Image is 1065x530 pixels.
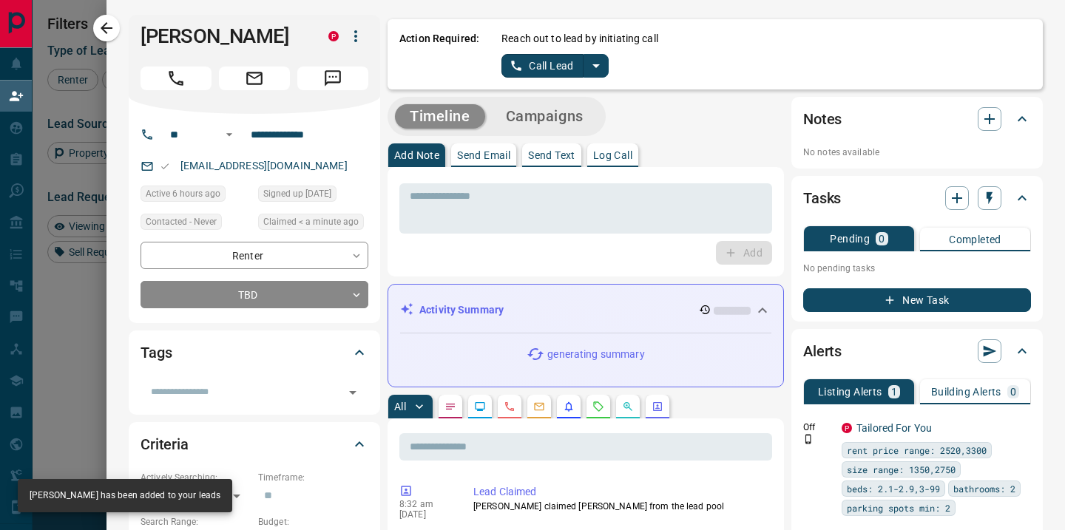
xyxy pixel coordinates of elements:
div: Tasks [803,180,1031,216]
a: Tailored For You [856,422,932,434]
h2: Tasks [803,186,841,210]
p: Search Range: [141,515,251,529]
p: Off [803,421,833,434]
p: Pending [830,234,870,244]
span: bathrooms: 2 [953,481,1015,496]
p: 0 [1010,387,1016,397]
div: property.ca [328,31,339,41]
div: [PERSON_NAME] has been added to your leads [30,483,220,508]
p: Add Note [394,150,439,160]
svg: Email Valid [160,161,170,171]
div: split button [501,54,609,78]
span: Contacted - Never [146,214,217,229]
a: [EMAIL_ADDRESS][DOMAIN_NAME] [180,160,348,171]
p: Lead Claimed [473,484,766,500]
button: Open [220,126,238,143]
p: No notes available [803,146,1031,159]
span: Email [219,67,290,90]
div: Tue Oct 14 2025 [141,186,251,206]
span: size range: 1350,2750 [847,462,956,477]
svg: Lead Browsing Activity [474,401,486,412]
p: Action Required: [399,31,479,78]
p: Send Email [457,150,510,160]
p: 0 [879,234,885,244]
h2: Criteria [141,432,189,456]
h2: Tags [141,341,172,364]
p: generating summary [547,347,644,362]
svg: Emails [533,401,545,412]
p: 8:32 am [399,499,451,509]
div: property.ca [842,423,852,433]
p: Activity Summary [419,302,504,318]
span: rent price range: 2520,3300 [847,443,987,458]
svg: Opportunities [622,401,634,412]
h2: Alerts [803,339,842,363]
span: beds: 2.1-2.9,3-99 [847,481,940,496]
button: Campaigns [491,104,598,129]
p: Building Alerts [931,387,1001,397]
p: [DATE] [399,509,451,520]
p: No pending tasks [803,257,1031,279]
p: Budget: [258,515,368,529]
div: Activity Summary [400,296,771,324]
svg: Push Notification Only [803,434,814,444]
div: Alerts [803,333,1031,369]
p: All [394,401,406,412]
p: Send Text [528,150,575,160]
svg: Requests [592,401,604,412]
span: Active 6 hours ago [146,186,220,201]
p: Completed [949,234,1001,245]
p: [PERSON_NAME] claimed [PERSON_NAME] from the lead pool [473,500,766,513]
p: Log Call [593,150,632,160]
svg: Listing Alerts [563,401,575,412]
svg: Calls [504,401,515,412]
button: Open [342,382,363,403]
div: Criteria [141,427,368,462]
p: Timeframe: [258,471,368,484]
span: Call [141,67,212,90]
h2: Notes [803,107,842,131]
p: Listing Alerts [818,387,882,397]
p: Reach out to lead by initiating call [501,31,658,47]
span: parking spots min: 2 [847,500,950,515]
svg: Notes [444,401,456,412]
span: Message [297,67,368,90]
h1: [PERSON_NAME] [141,24,306,48]
button: New Task [803,288,1031,312]
div: TBD [141,281,368,308]
button: Timeline [395,104,485,129]
p: Actively Searching: [141,471,251,484]
svg: Agent Actions [652,401,663,412]
div: Fri Oct 10 2025 [258,186,368,206]
div: Notes [803,101,1031,137]
div: Tue Oct 14 2025 [258,214,368,234]
span: Claimed < a minute ago [263,214,359,229]
div: Renter [141,242,368,269]
span: Signed up [DATE] [263,186,331,201]
div: Tags [141,335,368,370]
button: Call Lead [501,54,584,78]
p: 1 [891,387,897,397]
